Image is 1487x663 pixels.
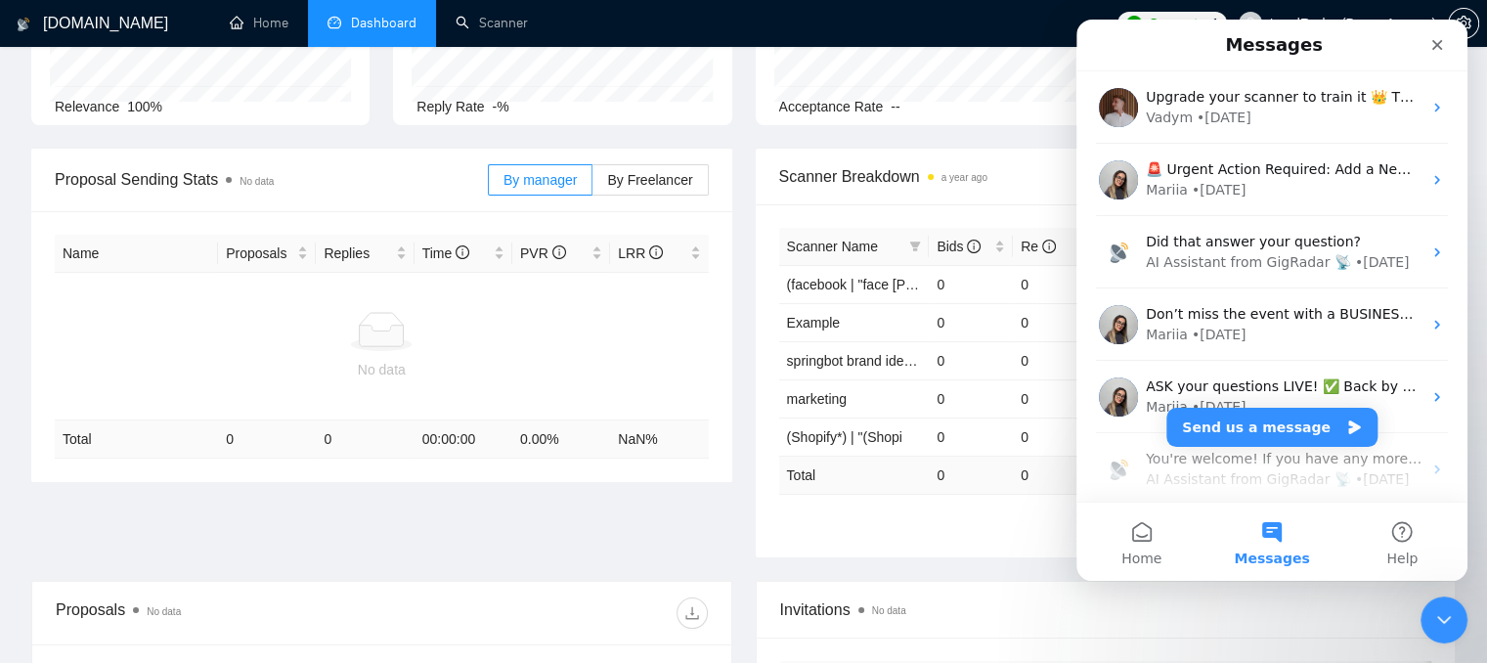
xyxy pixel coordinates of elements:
[69,377,111,398] div: Mariia
[55,235,218,273] th: Name
[1013,303,1097,341] td: 0
[56,597,381,629] div: Proposals
[1421,597,1467,643] iframe: Intercom live chat
[261,483,391,561] button: Help
[1013,456,1097,494] td: 0
[45,532,85,546] span: Home
[929,418,1013,456] td: 0
[324,243,391,264] span: Replies
[552,245,566,259] span: info-circle
[456,245,469,259] span: info-circle
[69,305,111,326] div: Mariia
[55,99,119,114] span: Relevance
[115,160,170,181] div: • [DATE]
[1076,20,1467,581] iframe: Intercom live chat
[351,15,416,31] span: Dashboard
[1021,239,1056,254] span: Re
[493,99,509,114] span: -%
[937,239,981,254] span: Bids
[872,605,906,616] span: No data
[1448,8,1479,39] button: setting
[69,431,703,447] span: You're welcome! If you have any more questions or need further assistance, feel free to ask.
[1042,240,1056,253] span: info-circle
[69,233,275,253] div: AI Assistant from GigRadar 📡
[941,172,987,183] time: a year ago
[610,420,708,459] td: NaN %
[649,245,663,259] span: info-circle
[127,99,162,114] span: 100%
[607,172,692,188] span: By Freelancer
[779,456,930,494] td: Total
[1013,379,1097,418] td: 0
[55,420,218,459] td: Total
[147,606,181,617] span: No data
[279,233,333,253] div: • [DATE]
[226,243,293,264] span: Proposals
[415,420,512,459] td: 00:00:00
[22,430,62,469] img: Profile image for AI Assistant from GigRadar 📡
[967,240,981,253] span: info-circle
[929,379,1013,418] td: 0
[316,420,414,459] td: 0
[316,235,414,273] th: Replies
[22,358,62,397] img: Profile image for Mariia
[69,160,111,181] div: Mariia
[779,164,1433,189] span: Scanner Breakdown
[520,245,566,261] span: PVR
[1013,341,1097,379] td: 0
[618,245,663,261] span: LRR
[909,241,921,252] span: filter
[891,99,899,114] span: --
[787,239,878,254] span: Scanner Name
[1448,16,1479,31] a: setting
[230,15,288,31] a: homeHome
[63,359,701,380] div: No data
[218,235,316,273] th: Proposals
[678,605,707,621] span: download
[416,99,484,114] span: Reply Rate
[905,232,925,261] span: filter
[1126,16,1142,31] img: upwork-logo.png
[929,303,1013,341] td: 0
[240,176,274,187] span: No data
[1449,16,1478,31] span: setting
[1013,418,1097,456] td: 0
[279,450,333,470] div: • [DATE]
[22,213,62,252] img: Profile image for AI Assistant from GigRadar 📡
[677,597,708,629] button: download
[157,532,233,546] span: Messages
[1244,17,1257,30] span: user
[310,532,341,546] span: Help
[115,377,170,398] div: • [DATE]
[218,420,316,459] td: 0
[787,353,930,369] span: springbot brand identity
[787,277,1005,292] span: (facebook | "face [PERSON_NAME]
[90,388,301,427] button: Send us a message
[456,15,528,31] a: searchScanner
[779,99,884,114] span: Acceptance Rate
[422,245,469,261] span: Time
[22,286,62,325] img: Profile image for Mariia
[512,420,610,459] td: 0.00 %
[787,429,902,445] span: (Shopify*) | "(Shopi
[328,16,341,29] span: dashboard
[780,597,1432,622] span: Invitations
[1149,13,1207,34] span: Connects:
[1211,13,1219,34] span: 1
[787,391,847,407] span: marketing
[17,9,30,40] img: logo
[69,214,284,230] span: Did that answer your question?
[929,341,1013,379] td: 0
[929,265,1013,303] td: 0
[69,450,275,470] div: AI Assistant from GigRadar 📡
[787,315,840,331] span: Example
[929,456,1013,494] td: 0
[115,305,170,326] div: • [DATE]
[130,483,260,561] button: Messages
